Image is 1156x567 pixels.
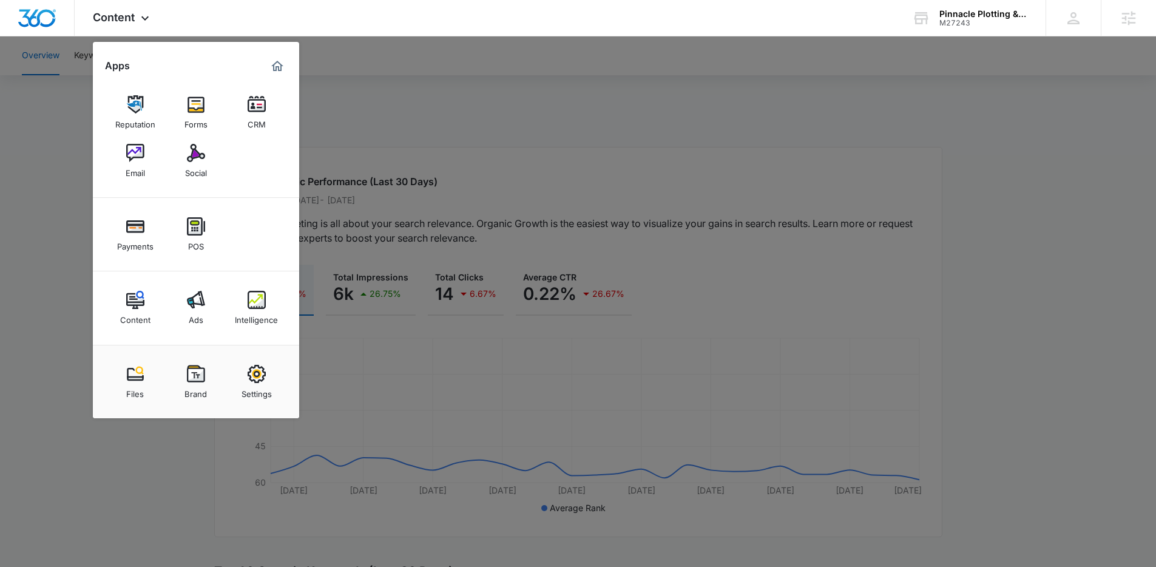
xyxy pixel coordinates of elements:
[105,60,130,72] h2: Apps
[235,309,278,325] div: Intelligence
[184,114,208,129] div: Forms
[112,211,158,257] a: Payments
[120,309,150,325] div: Content
[939,19,1028,27] div: account id
[234,359,280,405] a: Settings
[173,89,219,135] a: Forms
[117,236,154,251] div: Payments
[93,11,135,24] span: Content
[173,138,219,184] a: Social
[126,162,145,178] div: Email
[112,285,158,331] a: Content
[248,114,266,129] div: CRM
[188,236,204,251] div: POS
[115,114,155,129] div: Reputation
[185,162,207,178] div: Social
[189,309,203,325] div: Ads
[126,383,144,399] div: Files
[234,285,280,331] a: Intelligence
[112,359,158,405] a: Files
[184,383,207,399] div: Brand
[234,89,280,135] a: CRM
[242,383,272,399] div: Settings
[268,56,287,76] a: Marketing 360® Dashboard
[939,9,1028,19] div: account name
[173,359,219,405] a: Brand
[173,211,219,257] a: POS
[173,285,219,331] a: Ads
[112,138,158,184] a: Email
[112,89,158,135] a: Reputation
